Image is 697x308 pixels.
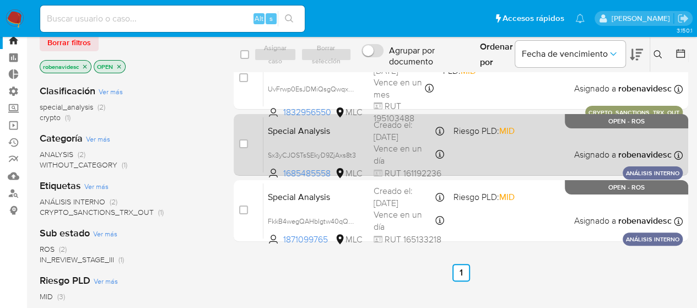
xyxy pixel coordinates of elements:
[40,12,305,26] input: Buscar usuario o caso...
[278,11,300,26] button: search-icon
[503,13,564,24] span: Accesos rápidos
[575,14,585,23] a: Notificaciones
[676,26,691,35] span: 3.150.1
[611,13,673,24] p: rociodaniela.benavidescatalan@mercadolibre.cl
[269,13,273,24] span: s
[255,13,263,24] span: Alt
[677,13,689,24] a: Salir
